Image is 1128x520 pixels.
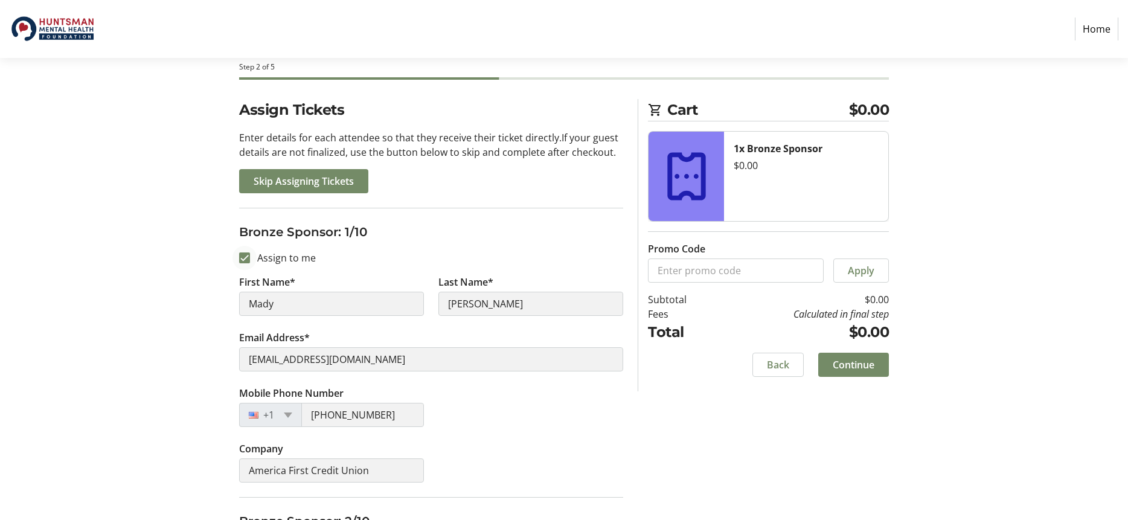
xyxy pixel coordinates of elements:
[648,242,705,256] label: Promo Code
[734,142,822,155] strong: 1x Bronze Sponsor
[239,62,889,72] div: Step 2 of 5
[717,321,889,343] td: $0.00
[648,292,717,307] td: Subtotal
[734,158,879,173] div: $0.00
[239,223,623,241] h3: Bronze Sponsor: 1/10
[239,275,295,289] label: First Name*
[239,386,344,400] label: Mobile Phone Number
[717,307,889,321] td: Calculated in final step
[239,99,623,121] h2: Assign Tickets
[648,321,717,343] td: Total
[849,99,889,121] span: $0.00
[239,441,283,456] label: Company
[10,5,95,53] img: Huntsman Mental Health Foundation's Logo
[667,99,849,121] span: Cart
[239,330,310,345] label: Email Address*
[717,292,889,307] td: $0.00
[254,174,354,188] span: Skip Assigning Tickets
[767,358,789,372] span: Back
[848,263,874,278] span: Apply
[648,258,824,283] input: Enter promo code
[250,251,316,265] label: Assign to me
[301,403,424,427] input: (201) 555-0123
[833,258,889,283] button: Apply
[833,358,874,372] span: Continue
[438,275,493,289] label: Last Name*
[752,353,804,377] button: Back
[239,130,623,159] p: Enter details for each attendee so that they receive their ticket directly. If your guest details...
[1075,18,1118,40] a: Home
[239,169,368,193] button: Skip Assigning Tickets
[818,353,889,377] button: Continue
[648,307,717,321] td: Fees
